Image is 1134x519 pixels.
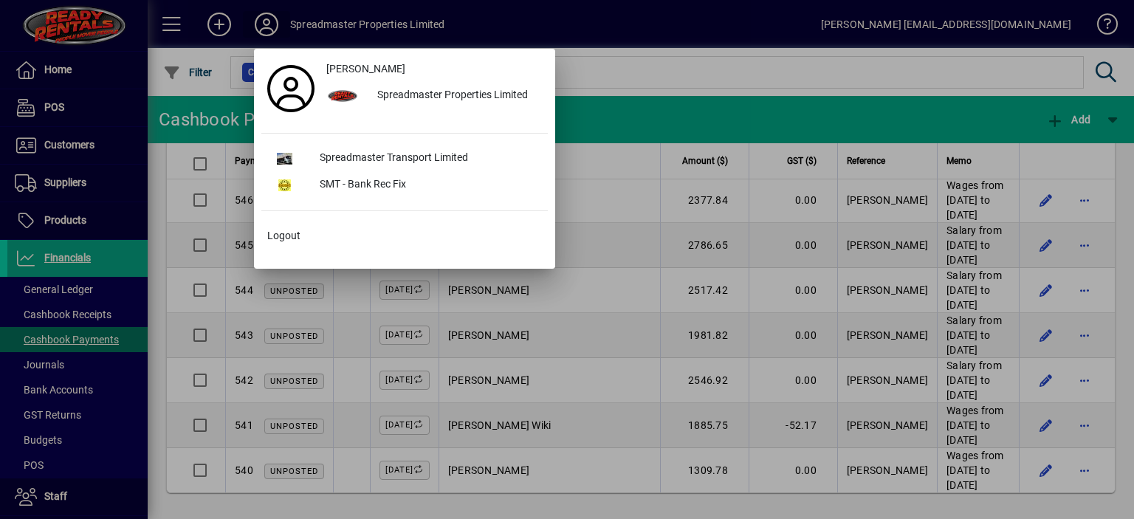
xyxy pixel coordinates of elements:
span: [PERSON_NAME] [326,61,405,77]
div: Spreadmaster Transport Limited [308,145,548,172]
button: Logout [261,223,548,250]
a: [PERSON_NAME] [320,56,548,83]
div: SMT - Bank Rec Fix [308,172,548,199]
span: Logout [267,228,300,244]
a: Profile [261,75,320,102]
div: Spreadmaster Properties Limited [365,83,548,109]
button: Spreadmaster Transport Limited [261,145,548,172]
button: Spreadmaster Properties Limited [320,83,548,109]
button: SMT - Bank Rec Fix [261,172,548,199]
